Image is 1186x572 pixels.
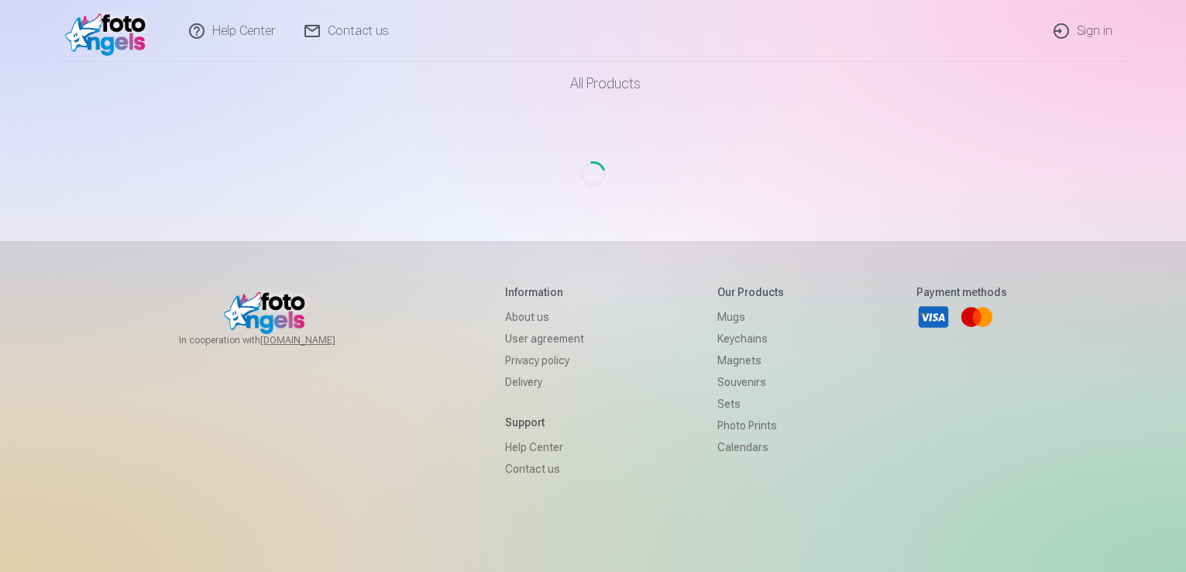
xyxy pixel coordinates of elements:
a: All products [527,62,659,105]
h5: Information [505,284,584,300]
a: Delivery [505,371,584,393]
a: Calendars [717,436,784,458]
a: Mastercard [960,300,994,334]
a: Help Center [505,436,584,458]
a: Photo prints [717,415,784,436]
a: Magnets [717,350,784,371]
span: In cooperation with [179,334,373,346]
a: User agreement [505,328,584,350]
a: Souvenirs [717,371,784,393]
h5: Support [505,415,584,430]
a: Sets [717,393,784,415]
a: Visa [916,300,951,334]
h5: Our products [717,284,784,300]
a: About us [505,306,584,328]
a: Keychains [717,328,784,350]
h5: Payment methods [916,284,1007,300]
a: Mugs [717,306,784,328]
a: Privacy policy [505,350,584,371]
a: Contact us [505,458,584,480]
img: /v1 [65,6,154,56]
a: [DOMAIN_NAME] [260,334,373,346]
